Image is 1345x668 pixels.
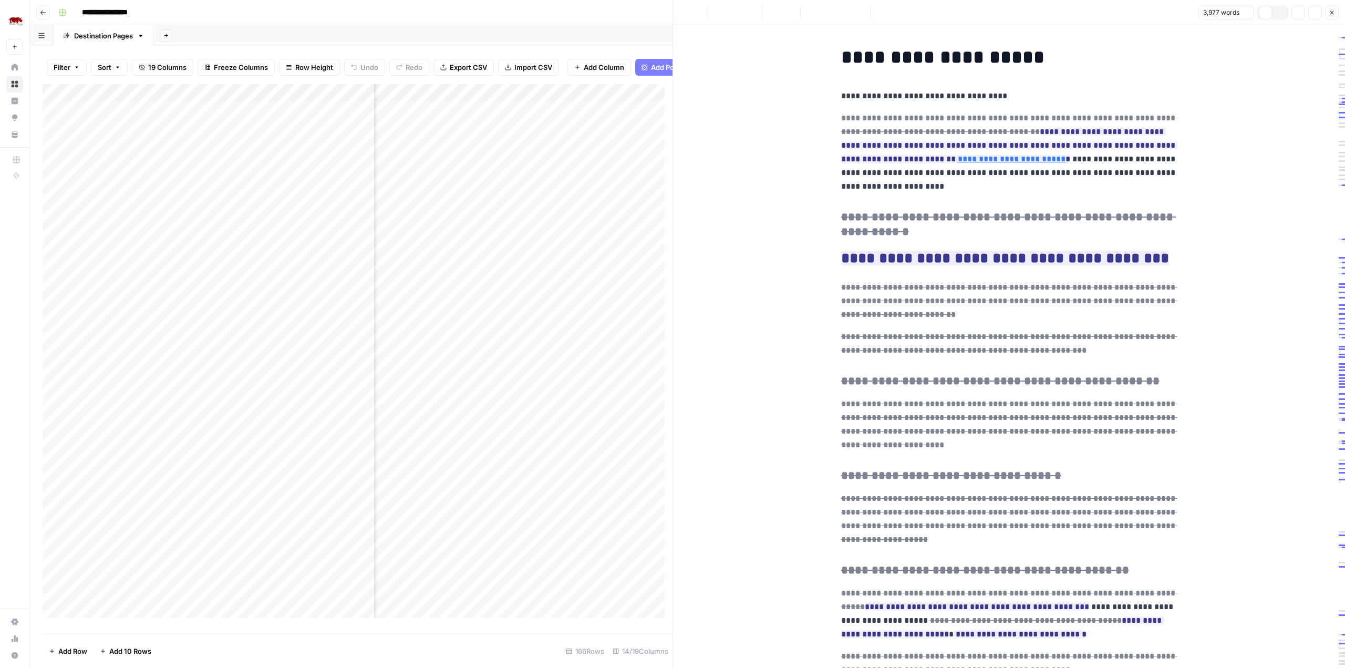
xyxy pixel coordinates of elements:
[6,76,23,93] a: Browse
[58,646,87,656] span: Add Row
[433,59,494,76] button: Export CSV
[98,62,111,73] span: Sort
[6,12,25,31] img: Rhino Africa Logo
[214,62,268,73] span: Freeze Columns
[109,646,151,656] span: Add 10 Rows
[54,62,70,73] span: Filter
[6,630,23,647] a: Usage
[344,59,385,76] button: Undo
[43,643,94,660] button: Add Row
[651,62,708,73] span: Add Power Agent
[389,59,429,76] button: Redo
[584,62,624,73] span: Add Column
[198,59,275,76] button: Freeze Columns
[295,62,333,73] span: Row Height
[91,59,128,76] button: Sort
[54,25,153,46] a: Destination Pages
[635,59,715,76] button: Add Power Agent
[406,62,422,73] span: Redo
[6,613,23,630] a: Settings
[132,59,193,76] button: 19 Columns
[6,93,23,109] a: Insights
[6,8,23,35] button: Workspace: Rhino Africa
[567,59,631,76] button: Add Column
[450,62,487,73] span: Export CSV
[74,30,133,41] div: Destination Pages
[608,643,672,660] div: 14/19 Columns
[498,59,559,76] button: Import CSV
[6,647,23,664] button: Help + Support
[6,126,23,143] a: Your Data
[1203,8,1239,17] span: 3,977 words
[6,109,23,126] a: Opportunities
[562,643,608,660] div: 166 Rows
[360,62,378,73] span: Undo
[94,643,158,660] button: Add 10 Rows
[47,59,87,76] button: Filter
[514,62,552,73] span: Import CSV
[148,62,187,73] span: 19 Columns
[6,59,23,76] a: Home
[279,59,340,76] button: Row Height
[1198,6,1254,19] button: 3,977 words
